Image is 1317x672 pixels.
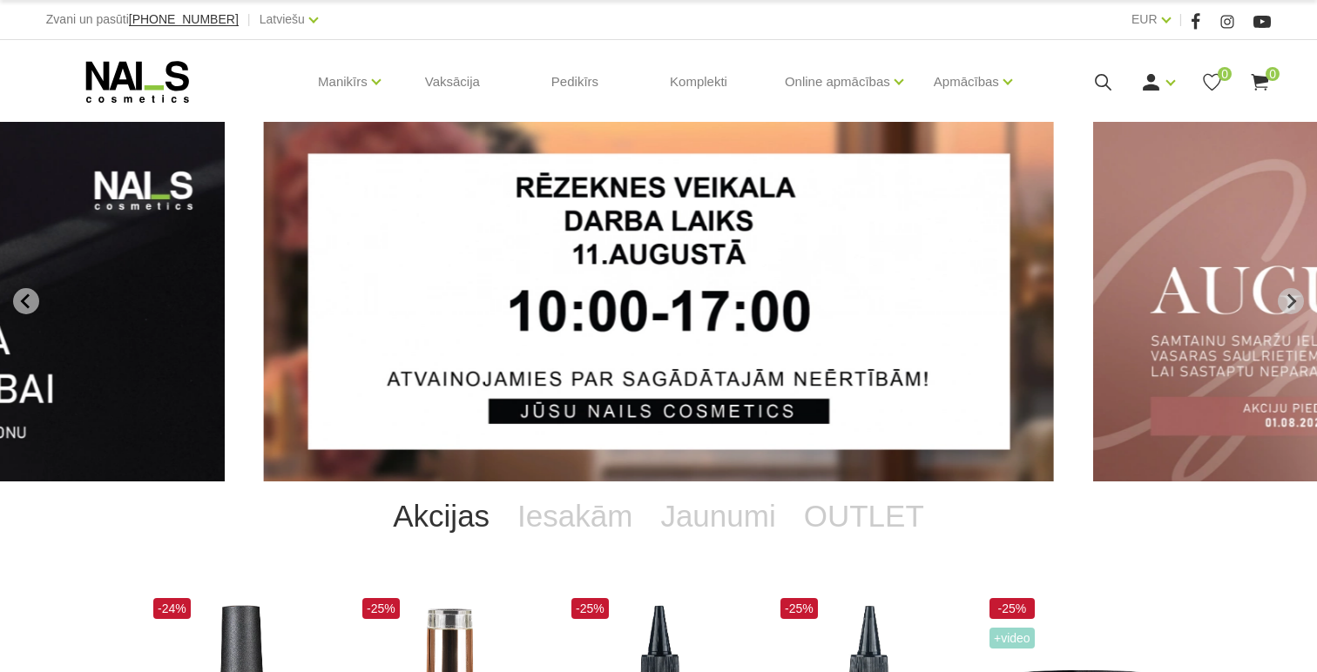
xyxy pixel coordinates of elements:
a: Apmācības [934,47,999,117]
span: -25% [362,598,400,619]
button: Next slide [1278,288,1304,314]
span: +Video [989,628,1035,648]
span: -25% [989,598,1035,619]
a: Online apmācības [785,47,890,117]
span: | [1179,9,1183,30]
a: 0 [1249,71,1271,93]
a: Latviešu [260,9,305,30]
a: OUTLET [790,481,938,551]
a: Pedikīrs [537,40,612,124]
li: 1 of 11 [263,122,1053,481]
a: 0 [1201,71,1223,93]
span: 0 [1266,67,1280,81]
div: Zvani un pasūti [46,9,239,30]
span: 0 [1218,67,1232,81]
span: -25% [571,598,609,619]
a: [PHONE_NUMBER] [129,13,239,26]
span: -25% [780,598,818,619]
a: Akcijas [379,481,503,551]
span: -24% [153,598,191,619]
a: Iesakām [503,481,646,551]
a: Komplekti [656,40,741,124]
a: Jaunumi [646,481,789,551]
a: Vaksācija [411,40,494,124]
a: Manikīrs [318,47,368,117]
button: Go to last slide [13,288,39,314]
span: | [247,9,251,30]
span: [PHONE_NUMBER] [129,12,239,26]
a: EUR [1131,9,1158,30]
